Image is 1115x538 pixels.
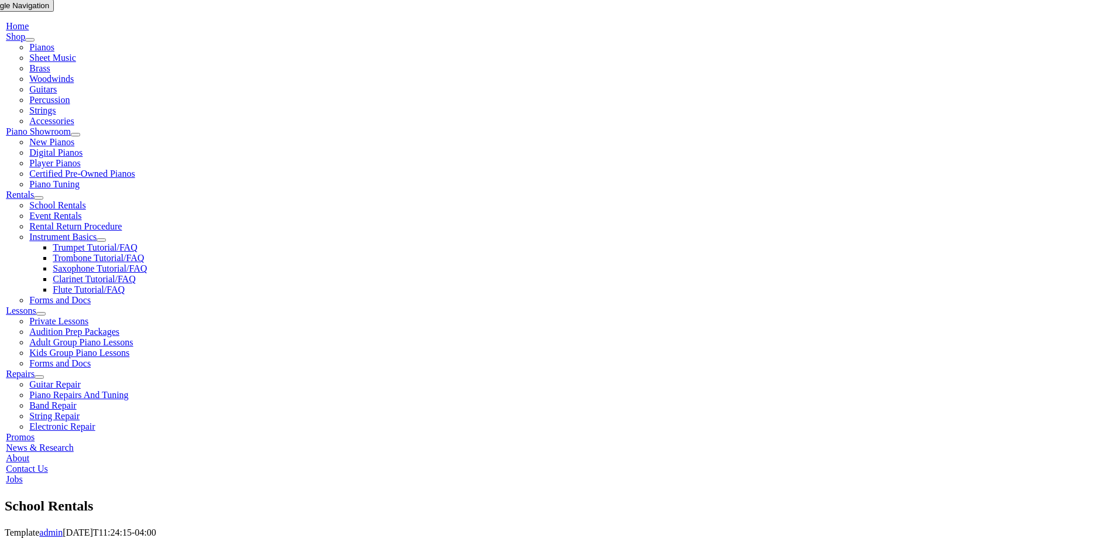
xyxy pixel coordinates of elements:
a: Forms and Docs [29,358,91,368]
a: Percussion [29,95,70,105]
a: Accessories [29,116,74,126]
a: Brass [29,63,50,73]
a: Forms and Docs [29,295,91,305]
button: Open submenu of Lessons [36,312,46,316]
section: Page Title Bar [5,496,1110,516]
a: News & Research [6,443,74,453]
a: School Rentals [29,200,85,210]
a: Home [6,21,29,31]
a: Shop [6,32,25,42]
a: About [6,453,29,463]
button: Open submenu of Rentals [34,196,43,200]
span: [DATE]T11:24:15-04:00 [63,527,156,537]
span: Template [5,527,39,537]
a: Band Repair [29,400,76,410]
a: Contact Us [6,464,48,474]
a: Piano Showroom [6,126,71,136]
a: Digital Pianos [29,148,83,157]
a: New Pianos [29,137,74,147]
a: Trumpet Tutorial/FAQ [53,242,137,252]
a: Flute Tutorial/FAQ [53,285,125,294]
a: Sheet Music [29,53,76,63]
button: Open submenu of Shop [25,38,35,42]
a: Event Rentals [29,211,81,221]
a: Audition Prep Packages [29,327,119,337]
button: Open submenu of Piano Showroom [71,133,80,136]
a: Kids Group Piano Lessons [29,348,129,358]
a: Trombone Tutorial/FAQ [53,253,144,263]
a: String Repair [29,411,80,421]
a: Piano Tuning [29,179,80,189]
a: Clarinet Tutorial/FAQ [53,274,136,284]
a: Private Lessons [29,316,88,326]
a: Strings [29,105,56,115]
a: Piano Repairs And Tuning [29,390,128,400]
a: Instrument Basics [29,232,97,242]
a: Player Pianos [29,158,81,168]
h1: School Rentals [5,496,1110,516]
a: admin [39,527,63,537]
a: Lessons [6,306,36,316]
a: Rentals [6,190,34,200]
a: Electronic Repair [29,422,95,431]
a: Rental Return Procedure [29,221,122,231]
a: Woodwinds [29,74,74,84]
a: Guitars [29,84,57,94]
a: Certified Pre-Owned Pianos [29,169,135,179]
a: Guitar Repair [29,379,81,389]
a: Saxophone Tutorial/FAQ [53,263,147,273]
a: Promos [6,432,35,442]
a: Repairs [6,369,35,379]
a: Adult Group Piano Lessons [29,337,133,347]
button: Open submenu of Instrument Basics [97,238,106,242]
a: Pianos [29,42,54,52]
button: Open submenu of Repairs [35,375,44,379]
a: Jobs [6,474,22,484]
